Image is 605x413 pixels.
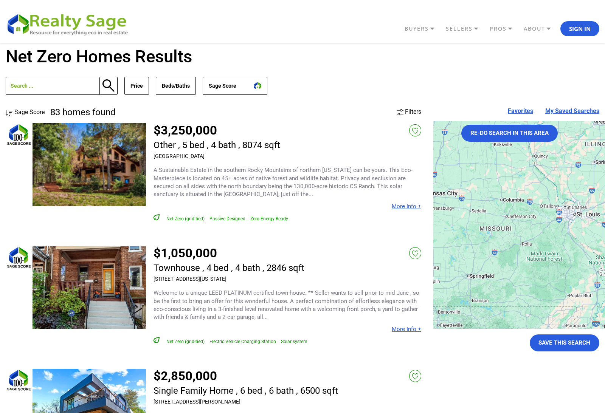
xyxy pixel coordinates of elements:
[530,334,600,351] button: Save This Search
[405,108,421,115] span: Filters
[166,216,205,221] span: Net Zero (grid-tied)
[6,108,45,116] a: Sage Score
[14,108,45,116] span: Sage Score
[461,125,558,142] button: Re-do search in this area
[209,216,245,221] span: Passive Designed
[154,368,217,383] a: $2,850,000
[154,263,304,273] h2: Townhouse , 4 bed , 4 bath , 2846 sqft
[154,289,421,321] p: Welcome to a unique LEED PLATINUM certified town-house. ** Seller wants to sell prior to mid June...
[403,22,444,35] a: BUYERS
[154,246,217,260] a: $1,050,000
[166,339,205,344] span: Net Zero (grid-tied)
[124,77,149,95] button: Price
[154,386,338,396] h2: Single Family Home , 6 bed , 6 bath , 6500 sqft
[154,153,280,159] h3: [GEOGRAPHIC_DATA]
[209,339,276,344] span: Electric Vehicle Charging Station
[154,399,338,405] h3: [STREET_ADDRESS][PERSON_NAME]
[508,108,533,114] a: Favorites
[154,276,304,282] h3: [STREET_ADDRESS][US_STATE]
[560,21,599,36] button: Sign In
[488,22,522,35] a: PROS
[444,22,488,35] a: SELLERS
[522,22,560,35] a: ABOUT
[281,339,307,344] span: Solar system
[392,203,421,210] a: More Info +
[6,11,134,36] img: REALTY SAGE
[6,46,599,67] h2: Net Zero Homes Results
[545,108,599,114] a: My Saved Searches
[397,108,421,115] a: Filters
[156,77,196,95] button: Beds/Baths
[250,216,288,221] span: Zero Energy Ready
[154,140,280,150] h2: Other , 5 bed , 4 bath , 8074 sqft
[203,77,267,95] button: Sage Score
[6,77,100,95] input: Search ...
[154,123,217,138] a: $3,250,000
[154,166,421,198] p: A Sustainable Estate in the southern Rocky Mountains of northern [US_STATE] can be yours. This Ec...
[392,326,421,333] a: More Info +
[50,108,116,116] h4: 83 homes found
